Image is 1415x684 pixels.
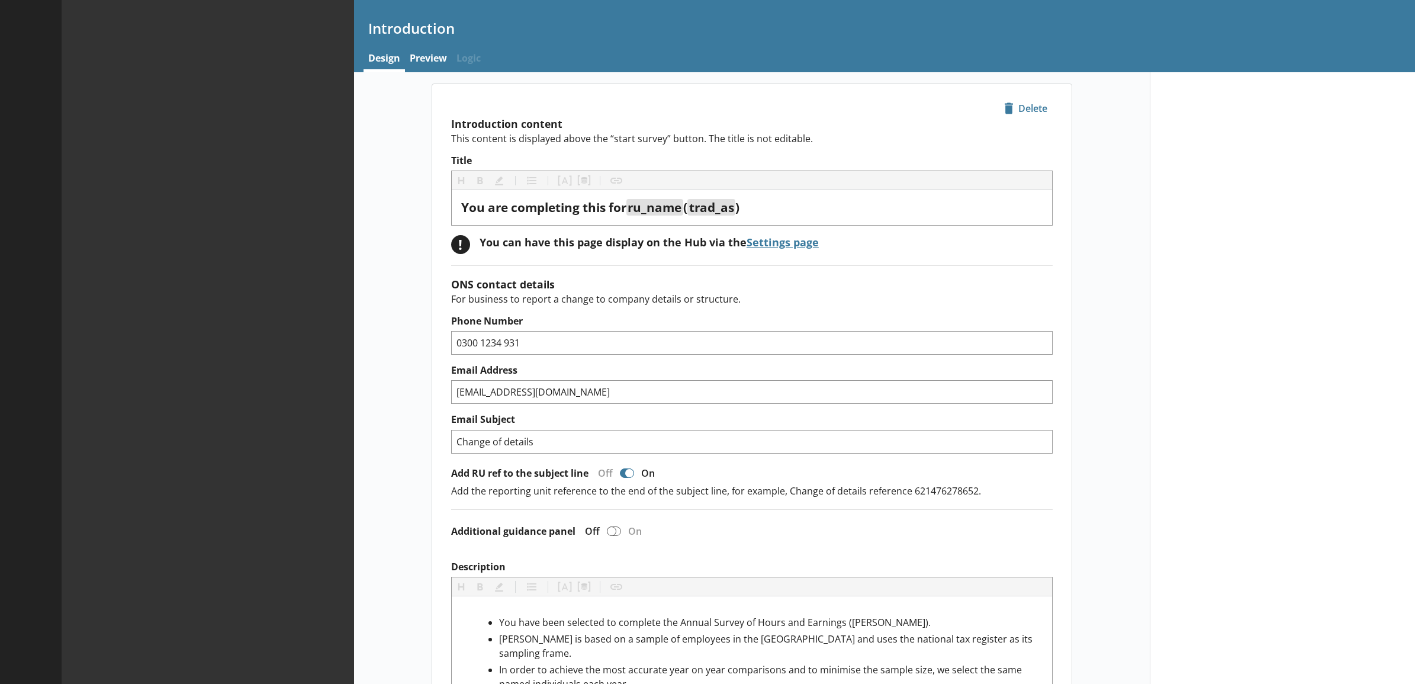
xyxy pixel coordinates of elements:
[683,199,687,216] span: (
[499,632,1035,660] span: [PERSON_NAME] is based on a sample of employees in the [GEOGRAPHIC_DATA] and uses the national ta...
[747,235,819,249] a: Settings page
[451,117,1053,131] h2: Introduction content
[636,467,664,480] div: On
[999,98,1053,118] button: Delete
[451,413,1053,426] label: Email Subject
[451,364,1053,377] label: Email Address
[461,199,626,216] span: You are completing this for
[405,47,452,72] a: Preview
[499,616,931,629] span: You have been selected to complete the Annual Survey of Hours and Earnings ([PERSON_NAME]).
[999,99,1052,118] span: Delete
[452,47,485,72] span: Logic
[451,561,1053,573] label: Description
[451,235,470,254] div: !
[451,484,1053,497] p: Add the reporting unit reference to the end of the subject line, for example, Change of details r...
[451,132,1053,145] p: This content is displayed above the “start survey” button. The title is not editable.
[451,525,575,538] label: Additional guidance panel
[628,199,681,216] span: ru_name
[689,199,734,216] span: trad_as
[368,19,1401,37] h1: Introduction
[364,47,405,72] a: Design
[451,277,1053,291] h2: ONS contact details
[480,235,819,249] div: You can have this page display on the Hub via the
[461,200,1043,216] div: Title
[451,315,1053,327] label: Phone Number
[451,293,1053,306] p: For business to report a change to company details or structure.
[623,525,651,538] div: On
[735,199,739,216] span: )
[575,525,604,538] div: Off
[451,155,1053,167] label: Title
[588,467,618,480] div: Off
[451,467,588,480] label: Add RU ref to the subject line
